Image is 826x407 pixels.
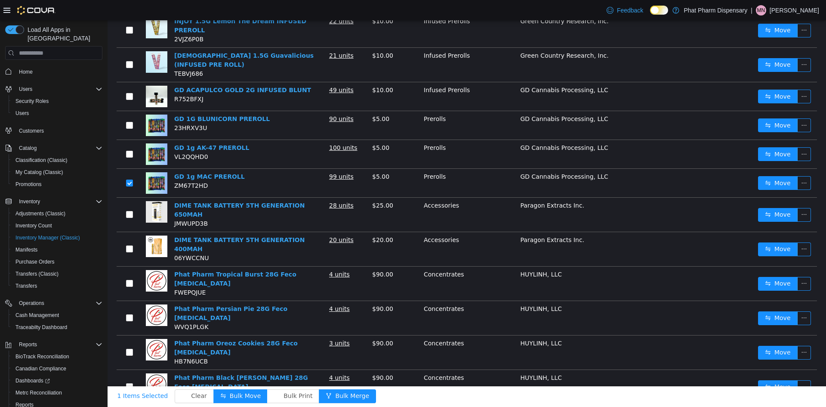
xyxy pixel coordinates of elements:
button: Transfers [9,280,106,292]
span: Metrc Reconciliation [15,389,62,396]
a: GD ACAPULCO GOLD 2G INFUSED BLUNT [67,66,203,73]
a: Transfers (Classic) [12,269,62,279]
a: Canadian Compliance [12,364,70,374]
button: icon: ellipsis [690,69,703,83]
button: icon: ellipsis [690,360,703,374]
button: icon: swapMove [650,156,690,170]
button: icon: swapBulk Move [106,369,160,383]
a: [DEMOGRAPHIC_DATA] 1.5G Guavalicious (INFUSED PRE ROLL) [67,32,206,48]
span: GD Cannabis Processing, LLC [413,95,501,102]
button: Purchase Orders [9,256,106,268]
a: Manifests [12,245,41,255]
a: GD 1g MAC PREROLL [67,153,137,160]
a: Cash Management [12,310,62,320]
span: FWEPQJUE [67,269,98,276]
td: Prerolls [313,120,410,149]
button: Cash Management [9,309,106,321]
span: $90.00 [265,251,286,258]
span: Traceabilty Dashboard [12,322,102,332]
span: Catalog [19,145,37,152]
a: Users [12,108,32,118]
button: icon: ellipsis [690,326,703,339]
u: 100 units [222,124,250,131]
span: Inventory Count [12,221,102,231]
span: Reports [19,341,37,348]
img: Phat Pharm Tropical Burst 28G Feco Hash Oil hero shot [38,250,60,271]
span: My Catalog (Classic) [15,169,63,176]
span: Feedback [617,6,643,15]
img: Phat Pharm Persian Pie 28G Feco Hash Oil hero shot [38,284,60,306]
button: Promotions [9,178,106,190]
span: TEBVJ686 [67,50,96,57]
span: GD Cannabis Processing, LLC [413,153,501,160]
span: Adjustments (Classic) [12,208,102,219]
button: Home [2,65,106,78]
img: DIME TANK BATTERY 5TH GENERATION 400MAH hero shot [38,215,60,237]
img: GD 1g AK-47 PREROLL hero shot [38,123,60,145]
button: Traceabilty Dashboard [9,321,106,333]
a: Security Roles [12,96,52,106]
td: Accessories [313,177,410,212]
span: Transfers (Classic) [15,270,59,277]
span: Classification (Classic) [12,155,102,165]
span: R752BFXJ [67,75,96,82]
span: Promotions [12,179,102,190]
span: $5.00 [265,124,282,131]
button: icon: swapMove [650,360,690,374]
span: $90.00 [265,354,286,361]
span: Users [15,110,29,117]
span: 06YWCCNU [67,234,101,241]
span: WVQ1PLGK [67,303,101,310]
u: 21 units [222,32,246,39]
span: Customers [19,127,44,134]
a: Inventory Count [12,221,55,231]
td: Infused Prerolls [313,62,410,91]
p: Phat Pharm Dispensary [684,5,747,16]
u: 4 units [222,354,242,361]
u: 20 units [222,216,246,223]
a: Dashboards [9,375,106,387]
a: Transfers [12,281,40,291]
td: Prerolls [313,91,410,120]
span: Paragon Extracts Inc. [413,182,477,189]
button: icon: ellipsis [690,257,703,270]
a: Phat Pharm Tropical Burst 28G Feco [MEDICAL_DATA] [67,251,189,267]
button: Users [9,107,106,119]
img: INJOY 1.5G Guavalicious (INFUSED PRE ROLL) hero shot [38,31,60,53]
a: Phat Pharm Black [PERSON_NAME] 28G Feco [MEDICAL_DATA] [67,354,200,370]
a: Traceabilty Dashboard [12,322,71,332]
button: icon: swapMove [650,257,690,270]
span: Canadian Compliance [15,365,66,372]
span: $10.00 [265,32,286,39]
button: BioTrack Reconciliation [9,351,106,363]
span: Manifests [12,245,102,255]
input: Dark Mode [650,6,668,15]
span: Load All Apps in [GEOGRAPHIC_DATA] [24,25,102,43]
span: Traceabilty Dashboard [15,324,67,331]
span: Users [15,84,102,94]
td: Accessories [313,212,410,246]
button: My Catalog (Classic) [9,166,106,178]
button: Metrc Reconciliation [9,387,106,399]
a: GD 1g AK-47 PREROLL [67,124,142,131]
span: Dashboards [15,377,50,384]
span: Inventory Manager (Classic) [15,234,80,241]
span: Operations [15,298,102,308]
img: GD 1G BLUNICORN PREROLL hero shot [38,94,60,116]
span: $90.00 [265,320,286,326]
a: Home [15,67,36,77]
a: BioTrack Reconciliation [12,351,73,362]
span: BioTrack Reconciliation [15,353,69,360]
span: Transfers [12,281,102,291]
u: 4 units [222,251,242,258]
button: Inventory [15,196,43,207]
a: Promotions [12,179,45,190]
span: Reports [15,339,102,350]
span: JMWUPD3B [67,200,100,207]
u: 90 units [222,95,246,102]
button: icon: ellipsis [690,222,703,236]
a: Inventory Manager (Classic) [12,233,83,243]
button: icon: ellipsis [690,156,703,170]
span: Green Country Research, Inc. [413,32,501,39]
